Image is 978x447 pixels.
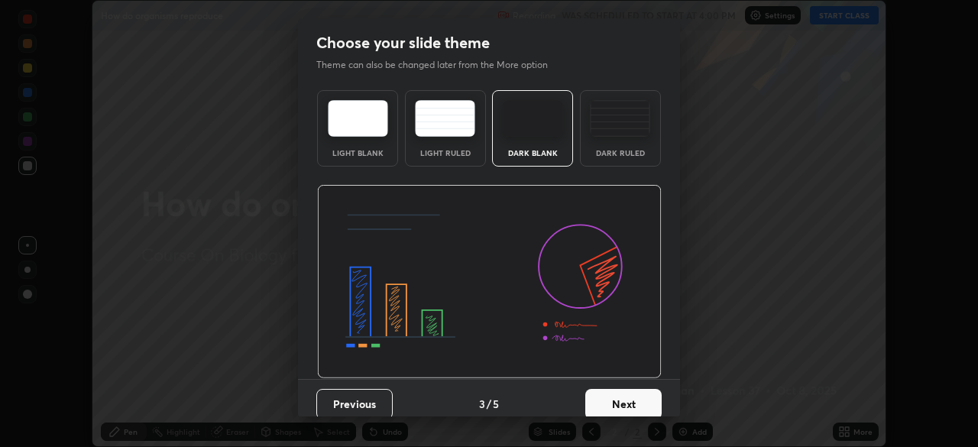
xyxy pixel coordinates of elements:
img: darkThemeBanner.d06ce4a2.svg [317,185,662,379]
div: Dark Blank [502,149,563,157]
h2: Choose your slide theme [316,33,490,53]
button: Next [585,389,662,419]
img: darkTheme.f0cc69e5.svg [503,100,563,137]
h4: 3 [479,396,485,412]
div: Dark Ruled [590,149,651,157]
h4: / [487,396,491,412]
p: Theme can also be changed later from the More option [316,58,564,72]
img: darkRuledTheme.de295e13.svg [590,100,650,137]
h4: 5 [493,396,499,412]
button: Previous [316,389,393,419]
div: Light Blank [327,149,388,157]
div: Light Ruled [415,149,476,157]
img: lightTheme.e5ed3b09.svg [328,100,388,137]
img: lightRuledTheme.5fabf969.svg [415,100,475,137]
